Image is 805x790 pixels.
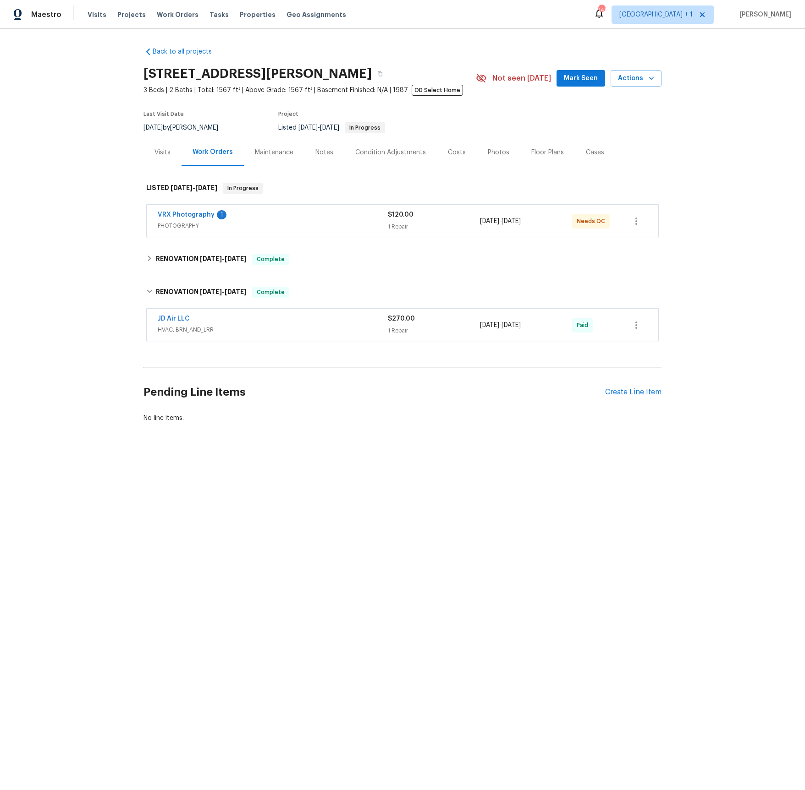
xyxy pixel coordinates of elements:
div: No line items. [143,414,662,423]
span: - [480,321,521,330]
span: [GEOGRAPHIC_DATA] + 1 [619,10,693,19]
div: Cases [586,148,604,157]
span: Complete [253,255,288,264]
div: Photos [488,148,509,157]
div: Create Line Item [605,388,662,397]
span: Project [278,111,298,117]
span: - [171,185,217,191]
div: 142 [598,5,605,15]
span: [DATE] [225,289,247,295]
button: Mark Seen [557,70,605,87]
span: In Progress [224,184,262,193]
h6: RENOVATION [156,287,247,298]
button: Actions [611,70,662,87]
span: Not seen [DATE] [492,74,551,83]
span: Paid [577,321,592,330]
span: $120.00 [388,212,414,218]
a: JD Air LLC [158,316,190,322]
span: Maestro [31,10,61,19]
span: Complete [253,288,288,297]
h2: [STREET_ADDRESS][PERSON_NAME] [143,69,372,78]
div: Visits [154,148,171,157]
div: Floor Plans [531,148,564,157]
div: by [PERSON_NAME] [143,122,229,133]
div: RENOVATION [DATE]-[DATE]Complete [143,248,662,270]
h2: Pending Line Items [143,371,605,414]
span: [DATE] [502,218,521,224]
div: Work Orders [193,147,233,157]
span: $270.00 [388,316,415,322]
span: [DATE] [298,125,318,131]
span: Geo Assignments [287,10,346,19]
span: Properties [240,10,276,19]
span: Visits [88,10,106,19]
span: In Progress [346,125,384,131]
span: PHOTOGRAPHY [158,221,388,230]
span: - [298,125,339,131]
span: Listed [278,125,385,131]
a: Back to all projects [143,47,232,56]
span: - [200,256,247,262]
span: Work Orders [157,10,198,19]
span: - [200,289,247,295]
span: [DATE] [171,185,193,191]
span: [DATE] [480,322,499,328]
span: Last Visit Date [143,111,184,117]
a: VRX Photography [158,212,215,218]
span: HVAC, BRN_AND_LRR [158,325,388,334]
span: [DATE] [200,256,222,262]
div: Notes [315,148,333,157]
span: - [480,217,521,226]
div: Maintenance [255,148,293,157]
span: Actions [618,73,654,84]
span: [DATE] [502,322,521,328]
div: 1 Repair [388,222,480,231]
span: [DATE] [200,289,222,295]
div: RENOVATION [DATE]-[DATE]Complete [143,278,662,307]
span: Tasks [210,11,229,18]
span: 3 Beds | 2 Baths | Total: 1567 ft² | Above Grade: 1567 ft² | Basement Finished: N/A | 1987 [143,86,476,95]
div: Costs [448,148,466,157]
span: OD Select Home [412,85,463,96]
span: Projects [117,10,146,19]
span: [DATE] [320,125,339,131]
div: Condition Adjustments [355,148,426,157]
div: 1 Repair [388,326,480,335]
span: Mark Seen [564,73,598,84]
button: Copy Address [372,65,388,82]
span: [DATE] [143,125,163,131]
div: LISTED [DATE]-[DATE]In Progress [143,174,662,203]
span: [DATE] [225,256,247,262]
h6: LISTED [146,183,217,194]
span: [DATE] [480,218,499,224]
div: 1 [217,210,226,219]
h6: RENOVATION [156,254,247,265]
span: Needs QC [577,217,609,226]
span: [PERSON_NAME] [736,10,791,19]
span: [DATE] [195,185,217,191]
